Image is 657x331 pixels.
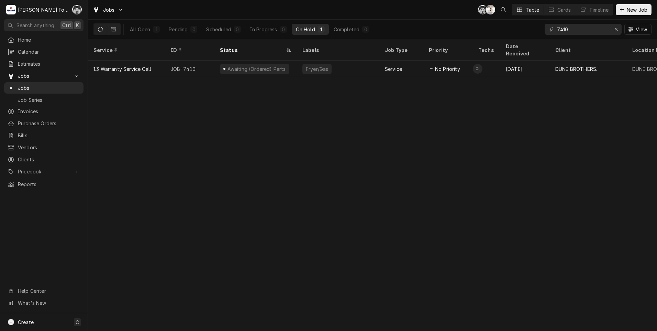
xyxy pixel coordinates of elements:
[76,22,79,29] span: K
[4,46,83,57] a: Calendar
[4,82,83,94] a: Jobs
[435,65,460,73] span: No Priority
[4,130,83,141] a: Bills
[18,168,70,175] span: Pricebook
[235,26,240,33] div: 0
[169,26,188,33] div: Pending
[526,6,539,13] div: Table
[18,287,79,295] span: Help Center
[319,26,323,33] div: 1
[18,60,80,67] span: Estimates
[473,64,482,74] div: C(
[611,24,622,35] button: Erase input
[557,24,609,35] input: Keyword search
[486,5,495,14] div: K(
[18,108,80,115] span: Invoices
[4,19,83,31] button: Search anythingCtrlK
[226,65,286,73] div: Awaiting (Ordered) Parts
[170,46,208,54] div: ID
[18,36,80,43] span: Home
[305,65,329,73] div: Fryer/Gas
[165,61,214,77] div: JOB-7410
[4,154,83,165] a: Clients
[624,24,652,35] button: View
[130,26,150,33] div: All Open
[250,26,277,33] div: In Progress
[103,6,115,13] span: Jobs
[154,26,158,33] div: 1
[4,94,83,106] a: Job Series
[557,6,571,13] div: Cards
[93,65,151,73] div: 1.3 Warranty Service Call
[589,6,609,13] div: Timeline
[93,46,158,54] div: Service
[385,46,418,54] div: Job Type
[334,26,359,33] div: Completed
[4,179,83,190] a: Reports
[4,142,83,153] a: Vendors
[486,5,495,14] div: Kim Medeiros (108)'s Avatar
[429,46,466,54] div: Priority
[296,26,315,33] div: On Hold
[18,132,80,139] span: Bills
[500,61,550,77] div: [DATE]
[4,34,83,45] a: Home
[625,6,649,13] span: New Job
[18,96,80,104] span: Job Series
[634,26,648,33] span: View
[18,144,80,151] span: Vendors
[4,106,83,117] a: Invoices
[555,46,620,54] div: Client
[4,297,83,309] a: Go to What's New
[18,181,80,188] span: Reports
[4,70,83,82] a: Go to Jobs
[72,5,82,14] div: Chris Murphy (103)'s Avatar
[18,156,80,163] span: Clients
[72,5,82,14] div: C(
[18,120,80,127] span: Purchase Orders
[90,4,126,15] a: Go to Jobs
[76,319,79,326] span: C
[498,4,509,15] button: Open search
[192,26,196,33] div: 0
[506,43,543,57] div: Date Received
[6,5,16,14] div: Marshall Food Equipment Service's Avatar
[18,6,68,13] div: [PERSON_NAME] Food Equipment Service
[18,48,80,55] span: Calendar
[478,46,495,54] div: Techs
[302,46,374,54] div: Labels
[6,5,16,14] div: M
[473,64,482,74] div: Chris Branca (99)'s Avatar
[18,72,70,79] span: Jobs
[281,26,286,33] div: 0
[478,5,488,14] div: Chris Murphy (103)'s Avatar
[4,166,83,177] a: Go to Pricebook
[4,58,83,70] a: Estimates
[478,5,488,14] div: C(
[4,118,83,129] a: Purchase Orders
[62,22,71,29] span: Ctrl
[16,22,54,29] span: Search anything
[385,65,402,73] div: Service
[18,84,80,92] span: Jobs
[18,319,34,325] span: Create
[18,299,79,307] span: What's New
[364,26,368,33] div: 0
[555,65,597,73] div: DUNE BROTHERS.
[206,26,231,33] div: Scheduled
[220,46,285,54] div: Status
[4,285,83,297] a: Go to Help Center
[616,4,652,15] button: New Job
